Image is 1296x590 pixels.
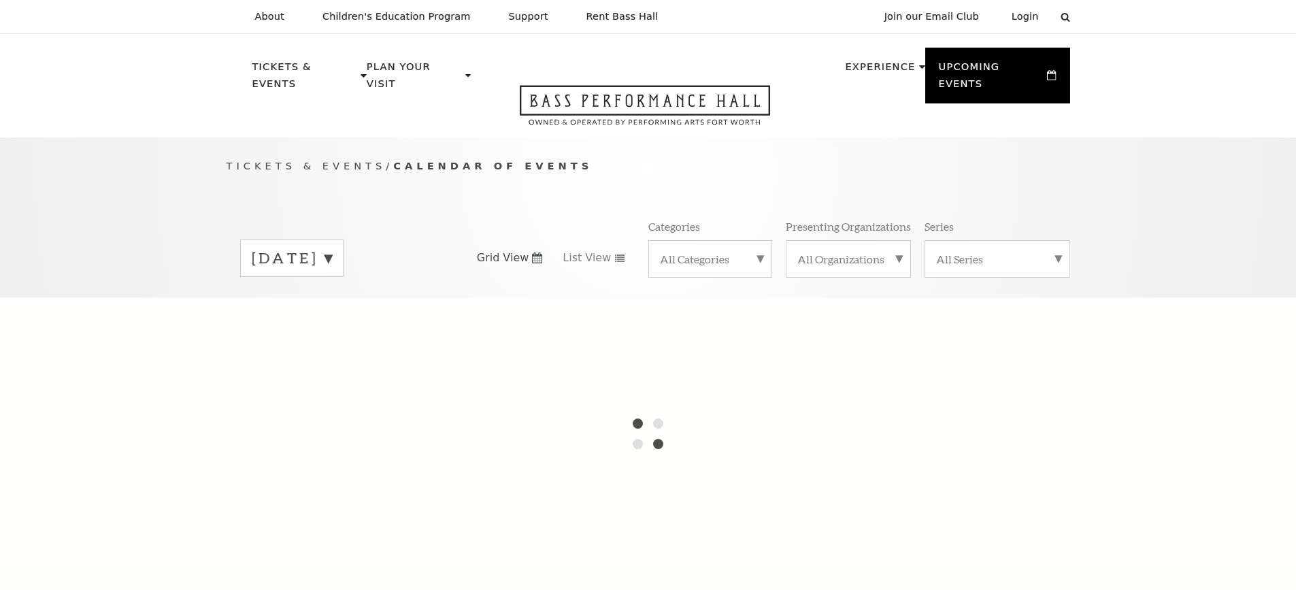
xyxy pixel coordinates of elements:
p: Categories [648,219,700,233]
label: All Categories [660,252,761,266]
p: Experience [845,59,915,83]
p: About [255,11,284,22]
p: / [227,158,1070,175]
p: Presenting Organizations [786,219,911,233]
label: [DATE] [252,248,332,269]
p: Upcoming Events [939,59,1044,100]
p: Series [925,219,954,233]
p: Rent Bass Hall [586,11,659,22]
label: All Series [936,252,1059,266]
span: List View [563,250,611,265]
p: Plan Your Visit [367,59,462,100]
label: All Organizations [797,252,899,266]
span: Calendar of Events [393,160,593,171]
span: Grid View [477,250,529,265]
p: Support [509,11,548,22]
span: Tickets & Events [227,160,386,171]
p: Tickets & Events [252,59,358,100]
p: Children's Education Program [322,11,471,22]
